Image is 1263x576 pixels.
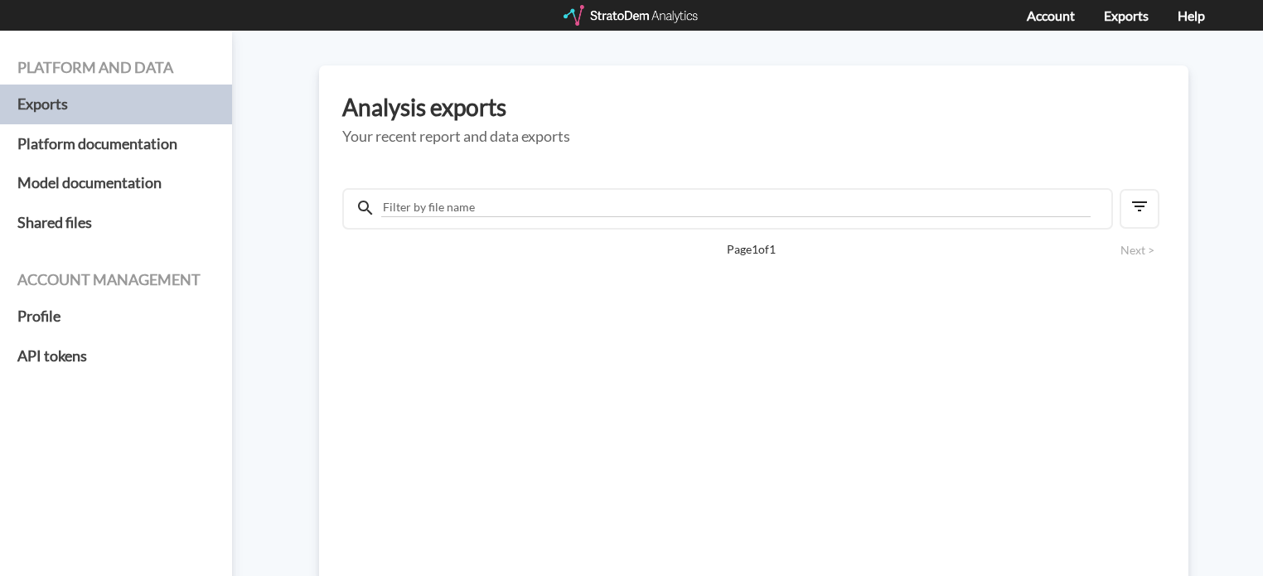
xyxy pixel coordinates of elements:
a: Exports [17,85,215,124]
a: Platform documentation [17,124,215,164]
button: Next > [1115,241,1159,259]
a: Shared files [17,203,215,243]
span: Page 1 of 1 [400,241,1101,258]
h5: Your recent report and data exports [342,128,1165,145]
a: Help [1178,7,1205,23]
a: Exports [1104,7,1149,23]
a: Profile [17,297,215,336]
a: Model documentation [17,163,215,203]
input: Filter by file name [381,198,1091,217]
h4: Account management [17,272,215,288]
a: Account [1027,7,1075,23]
h3: Analysis exports [342,94,1165,120]
a: API tokens [17,336,215,376]
h4: Platform and data [17,60,215,76]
